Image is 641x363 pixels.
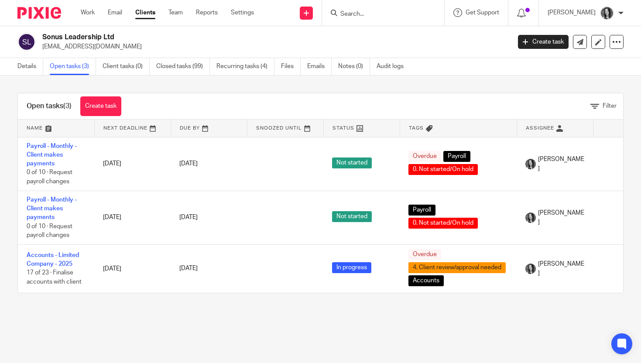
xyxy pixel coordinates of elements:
[408,164,478,175] span: 0. Not started/On hold
[63,103,72,110] span: (3)
[94,137,171,191] td: [DATE]
[538,260,584,277] span: [PERSON_NAME]
[408,218,478,229] span: 0. Not started/On hold
[525,212,536,223] img: brodie%203%20small.jpg
[17,33,36,51] img: svg%3E
[538,209,584,226] span: [PERSON_NAME]
[17,58,43,75] a: Details
[332,126,354,130] span: Status
[27,143,77,167] a: Payroll - Monthly - Client makes payments
[281,58,301,75] a: Files
[525,159,536,169] img: brodie%203%20small.jpg
[408,205,435,216] span: Payroll
[408,151,441,162] span: Overdue
[307,58,332,75] a: Emails
[108,8,122,17] a: Email
[196,8,218,17] a: Reports
[548,8,596,17] p: [PERSON_NAME]
[256,126,302,130] span: Snoozed Until
[339,10,418,18] input: Search
[600,6,614,20] img: brodie%203%20small.jpg
[377,58,410,75] a: Audit logs
[179,215,198,221] span: [DATE]
[409,126,424,130] span: Tags
[518,35,569,49] a: Create task
[168,8,183,17] a: Team
[216,58,274,75] a: Recurring tasks (4)
[408,262,506,273] span: 4. Client review/approval needed
[525,264,536,274] img: brodie%203%20small.jpg
[408,275,444,286] span: Accounts
[27,252,79,267] a: Accounts - Limited Company - 2025
[466,10,499,16] span: Get Support
[94,191,171,244] td: [DATE]
[179,161,198,167] span: [DATE]
[50,58,96,75] a: Open tasks (3)
[338,58,370,75] a: Notes (0)
[179,266,198,272] span: [DATE]
[332,262,371,273] span: In progress
[443,151,470,162] span: Payroll
[332,211,372,222] span: Not started
[332,158,372,168] span: Not started
[27,223,72,239] span: 0 of 10 · Request payroll changes
[408,249,441,260] span: Overdue
[27,197,77,221] a: Payroll - Monthly - Client makes payments
[103,58,150,75] a: Client tasks (0)
[81,8,95,17] a: Work
[94,244,171,293] td: [DATE]
[603,103,617,109] span: Filter
[80,96,121,116] a: Create task
[135,8,155,17] a: Clients
[27,270,82,285] span: 17 of 23 · Finalise accounts with client
[156,58,210,75] a: Closed tasks (99)
[27,170,72,185] span: 0 of 10 · Request payroll changes
[42,42,505,51] p: [EMAIL_ADDRESS][DOMAIN_NAME]
[231,8,254,17] a: Settings
[42,33,412,42] h2: Sonus Leadership Ltd
[27,102,72,111] h1: Open tasks
[538,155,584,173] span: [PERSON_NAME]
[17,7,61,19] img: Pixie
